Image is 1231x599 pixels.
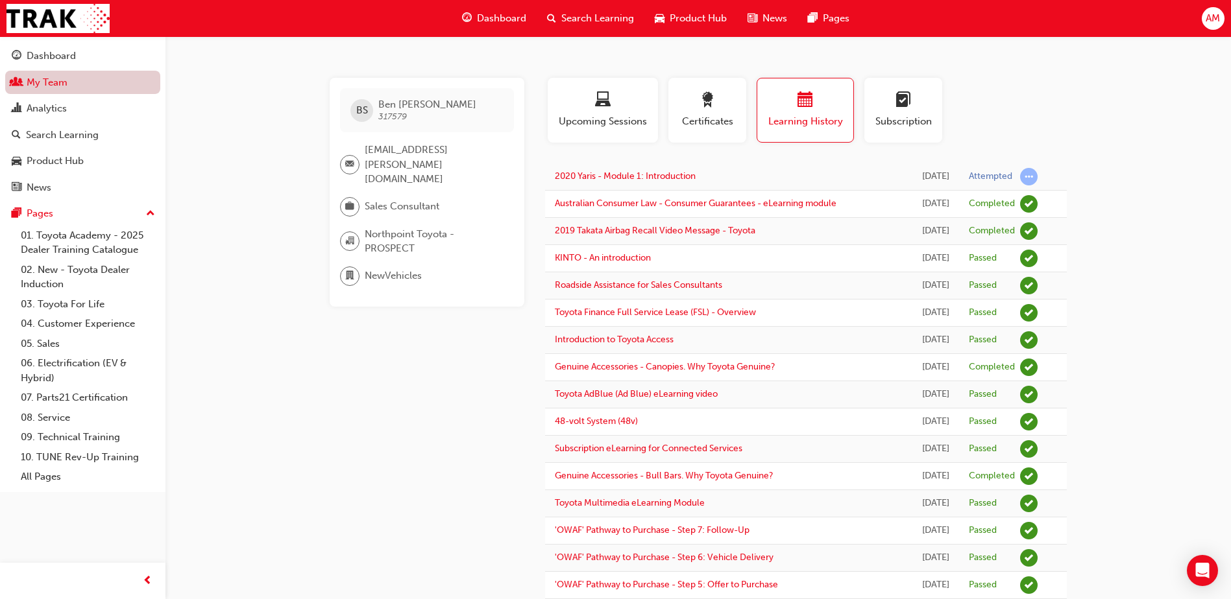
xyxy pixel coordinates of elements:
span: Product Hub [670,11,727,26]
a: 2020 Yaris - Module 1: Introduction [555,170,696,182]
span: pages-icon [12,208,21,220]
div: Passed [969,579,997,591]
div: Passed [969,252,997,264]
div: Completed [969,225,1015,237]
span: learningRecordVerb_COMPLETE-icon [1020,358,1038,376]
span: learningRecordVerb_PASS-icon [1020,413,1038,430]
span: Certificates [678,114,737,129]
a: Product Hub [5,149,160,173]
div: Wed Aug 20 2025 09:08:09 GMT+0930 (Australian Central Standard Time) [922,196,949,211]
div: Mon Aug 18 2025 16:34:52 GMT+0930 (Australian Central Standard Time) [922,278,949,293]
a: 48-volt System (48v) [555,416,638,427]
span: laptop-icon [595,92,611,110]
span: learningRecordVerb_PASS-icon [1020,522,1038,539]
span: NewVehicles [365,268,422,283]
a: search-iconSearch Learning [537,5,644,32]
span: learningRecordVerb_PASS-icon [1020,549,1038,567]
a: All Pages [16,467,160,487]
span: briefcase-icon [345,198,354,215]
div: News [27,180,51,195]
div: Mon Aug 18 2025 16:48:26 GMT+0930 (Australian Central Standard Time) [922,251,949,266]
div: Dashboard [27,49,76,64]
span: Subscription [874,114,932,129]
div: Completed [969,198,1015,210]
a: Australian Consumer Law - Consumer Guarantees - eLearning module [555,198,836,209]
a: Genuine Accessories - Bull Bars. Why Toyota Genuine? [555,470,774,481]
span: learningRecordVerb_PASS-icon [1020,331,1038,349]
button: Certificates [668,78,746,143]
div: Attempted [969,170,1012,183]
a: pages-iconPages [798,5,860,32]
div: Completed [969,361,1015,373]
span: [EMAIL_ADDRESS][PERSON_NAME][DOMAIN_NAME] [365,143,504,187]
span: learningRecordVerb_PASS-icon [1020,277,1038,294]
div: Mon Aug 18 2025 14:31:25 GMT+0930 (Australian Central Standard Time) [922,414,949,429]
span: learningRecordVerb_COMPLETE-icon [1020,195,1038,213]
span: learningRecordVerb_COMPLETE-icon [1020,222,1038,240]
img: Trak [6,4,110,33]
div: Mon Aug 18 2025 14:48:29 GMT+0930 (Australian Central Standard Time) [922,387,949,402]
div: Passed [969,279,997,292]
span: car-icon [655,10,664,27]
span: Search Learning [561,11,634,26]
span: Dashboard [477,11,526,26]
a: Analytics [5,97,160,121]
div: Passed [969,416,997,428]
span: chart-icon [12,103,21,115]
div: Mon Aug 18 2025 16:18:34 GMT+0930 (Australian Central Standard Time) [922,333,949,347]
button: AM [1202,7,1225,30]
a: 01. Toyota Academy - 2025 Dealer Training Catalogue [16,226,160,260]
div: Mon Aug 18 2025 09:41:28 GMT+0930 (Australian Central Standard Time) [922,578,949,593]
a: 'OWAF' Pathway to Purchase - Step 5: Offer to Purchase [555,579,778,590]
a: Roadside Assistance for Sales Consultants [555,279,722,290]
a: 2019 Takata Airbag Recall Video Message - Toyota [555,225,755,236]
a: car-iconProduct Hub [644,5,737,32]
div: Passed [969,388,997,401]
span: News [762,11,787,26]
span: calendar-icon [798,92,813,110]
button: Upcoming Sessions [548,78,658,143]
a: Toyota Finance Full Service Lease (FSL) - Overview [555,307,756,318]
a: News [5,176,160,200]
a: Toyota Multimedia eLearning Module [555,497,705,508]
div: Mon Aug 18 2025 10:20:39 GMT+0930 (Australian Central Standard Time) [922,550,949,565]
span: Northpoint Toyota - PROSPECT [365,227,504,256]
span: prev-icon [143,573,152,589]
a: Subscription eLearning for Connected Services [555,443,742,454]
div: Mon Aug 18 2025 14:08:25 GMT+0930 (Australian Central Standard Time) [922,441,949,456]
div: Open Intercom Messenger [1187,555,1218,586]
a: Dashboard [5,44,160,68]
div: Product Hub [27,154,84,169]
button: Pages [5,202,160,226]
a: Search Learning [5,123,160,147]
button: Subscription [864,78,942,143]
span: learningRecordVerb_PASS-icon [1020,250,1038,267]
a: 02. New - Toyota Dealer Induction [16,260,160,294]
button: Learning History [757,78,854,143]
a: My Team [5,71,160,95]
div: Completed [969,470,1015,482]
div: Passed [969,443,997,455]
span: learningplan-icon [896,92,911,110]
a: 03. Toyota For Life [16,294,160,314]
div: Mon Aug 18 2025 16:24:43 GMT+0930 (Australian Central Standard Time) [922,305,949,320]
div: Mon Aug 18 2025 13:30:48 GMT+0930 (Australian Central Standard Time) [922,523,949,538]
span: email-icon [345,156,354,173]
a: news-iconNews [737,5,798,32]
div: Passed [969,334,997,346]
div: Analytics [27,101,67,116]
span: 317579 [378,111,407,122]
a: 06. Electrification (EV & Hybrid) [16,353,160,388]
span: learningRecordVerb_PASS-icon [1020,386,1038,403]
a: 'OWAF' Pathway to Purchase - Step 7: Follow-Up [555,524,750,535]
div: Passed [969,307,997,319]
span: AM [1206,11,1220,26]
a: Toyota AdBlue (Ad Blue) eLearning video [555,388,718,399]
a: 08. Service [16,408,160,428]
span: award-icon [700,92,715,110]
span: learningRecordVerb_COMPLETE-icon [1020,467,1038,485]
div: Mon Aug 18 2025 15:17:03 GMT+0930 (Australian Central Standard Time) [922,360,949,375]
span: news-icon [12,182,21,194]
div: Search Learning [26,128,99,143]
